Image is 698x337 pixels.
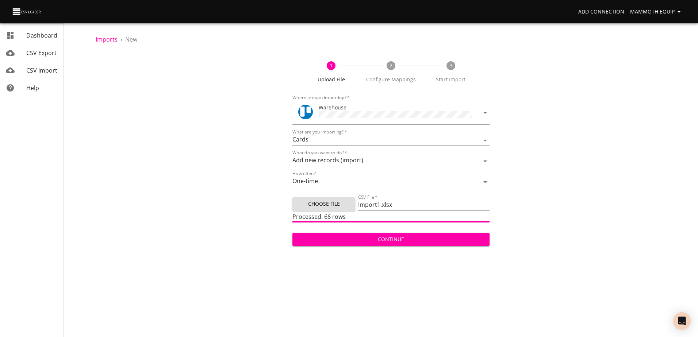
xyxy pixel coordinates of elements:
[292,151,347,155] label: What do you want to do?
[390,62,392,69] text: 2
[319,104,346,111] span: Warehouse
[292,130,347,134] label: What are you importing?
[298,200,349,209] span: Choose File
[26,49,57,57] span: CSV Export
[26,66,57,74] span: CSV Import
[292,197,355,211] button: Choose File
[575,5,627,19] a: Add Connection
[630,7,683,16] span: Mammoth Equip
[292,213,346,221] span: Processed: 66 rows
[578,7,624,16] span: Add Connection
[627,5,686,19] button: Mammoth Equip
[292,233,489,246] button: Continue
[673,312,691,330] div: Open Intercom Messenger
[298,105,313,119] img: Trello
[292,101,489,125] div: ToolWarehouse
[358,195,377,200] label: CSV File
[330,62,333,69] text: 1
[120,35,122,44] li: ›
[292,96,350,100] label: Where are you importing?
[449,62,452,69] text: 3
[125,35,137,43] span: New
[26,31,57,39] span: Dashboard
[292,171,316,176] label: How often?
[364,76,418,83] span: Configure Mappings
[26,84,39,92] span: Help
[298,235,483,244] span: Continue
[424,76,478,83] span: Start Import
[304,76,358,83] span: Upload File
[12,7,42,17] img: CSV Loader
[298,105,313,119] div: Tool
[96,35,118,43] a: Imports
